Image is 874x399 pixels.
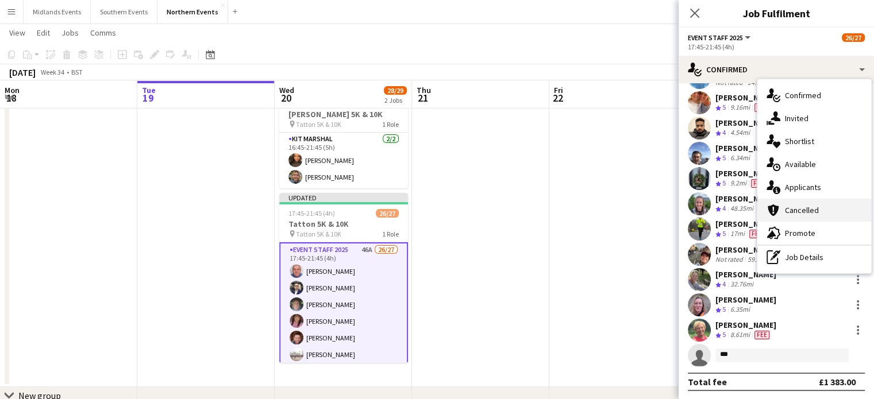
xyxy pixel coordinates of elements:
span: 5 [722,229,726,238]
h3: Tatton 5K & 10K [279,219,408,229]
div: Applicants [757,176,871,199]
h3: Job Fulfilment [679,6,874,21]
button: Southern Events [91,1,157,23]
span: Fri [554,85,563,95]
span: 1 Role [382,230,399,238]
span: Fee [754,103,769,112]
span: 22 [552,91,563,104]
a: Comms [86,25,121,40]
div: 8.61mi [728,330,752,340]
span: 26/27 [842,33,865,42]
span: 5 [722,103,726,111]
span: 5 [722,305,726,313]
span: 19 [140,91,156,104]
span: Comms [90,28,116,38]
div: £1 383.00 [819,376,856,388]
div: 6.34mi [728,153,752,163]
div: [PERSON_NAME] [715,143,776,153]
app-card-role: Kit Marshal2/216:45-21:45 (5h)[PERSON_NAME][PERSON_NAME] [279,133,408,188]
div: Shortlist [757,130,871,153]
div: 32.76mi [728,280,756,289]
div: [PERSON_NAME] [715,193,776,204]
span: Thu [417,85,431,95]
div: [PERSON_NAME] [715,168,776,179]
span: Tue [142,85,156,95]
button: Event Staff 2025 [688,33,752,42]
div: [PERSON_NAME] [715,118,776,128]
div: Crew has different fees then in role [749,179,768,188]
div: 4.54mi [728,128,752,138]
span: 20 [278,91,294,104]
span: Fee [749,230,764,238]
div: [PERSON_NAME] [715,92,776,103]
div: Crew has different fees then in role [752,330,772,340]
div: Crew has different fees then in role [752,103,772,113]
div: 6.35mi [728,305,752,315]
div: Invited [757,107,871,130]
div: Job Details [757,246,871,269]
span: Tatton 5K & 10K [296,230,341,238]
div: Promote [757,222,871,245]
span: Wed [279,85,294,95]
span: 4 [722,204,726,212]
div: [DATE] [9,67,36,78]
a: Edit [32,25,55,40]
span: 18 [3,91,20,104]
div: [PERSON_NAME] [715,320,776,330]
div: Confirmed [679,56,874,83]
span: Event Staff 2025 [688,33,743,42]
div: 17:45-21:45 (4h) [688,42,865,51]
div: Available [757,153,871,176]
div: [PERSON_NAME] [715,219,776,229]
span: Week 34 [38,68,67,76]
app-job-card: Updated17:45-21:45 (4h)26/27Tatton 5K & 10K Tatton 5K & 10K1 RoleEvent Staff 202546A26/2717:45-21... [279,193,408,363]
span: Mon [5,85,20,95]
span: View [9,28,25,38]
div: 59.22mi [745,255,773,264]
span: 4 [722,128,726,137]
div: [PERSON_NAME] [715,245,776,255]
span: Fee [751,179,766,188]
a: View [5,25,30,40]
button: Midlands Events [24,1,91,23]
div: Crew has different fees then in role [747,229,767,239]
div: Cancelled [757,199,871,222]
div: 48.35mi [728,204,756,214]
div: Updated [279,193,408,202]
div: Not rated [715,255,745,264]
app-job-card: 16:45-21:45 (5h)2/2RT Kit Assistant - [PERSON_NAME] 5K & 10K Tatton 5K & 10K1 RoleKit Marshal2/21... [279,82,408,188]
div: [PERSON_NAME] [715,295,776,305]
h3: RT Kit Assistant - [PERSON_NAME] 5K & 10K [279,99,408,119]
span: Tatton 5K & 10K [296,120,341,129]
span: 5 [722,153,726,162]
button: Northern Events [157,1,228,23]
span: 4 [722,280,726,288]
span: 26/27 [376,209,399,218]
div: Confirmed [757,84,871,107]
div: BST [71,68,83,76]
span: Edit [37,28,50,38]
span: Fee [754,331,769,339]
span: 17:45-21:45 (4h) [288,209,335,218]
span: 1 Role [382,120,399,129]
div: 17mi [728,229,747,239]
div: 9.16mi [728,103,752,113]
div: 9.2mi [728,179,749,188]
span: 5 [722,179,726,187]
span: 5 [722,330,726,339]
div: Total fee [688,376,727,388]
span: 28/29 [384,86,407,95]
a: Jobs [57,25,83,40]
div: 2 Jobs [384,96,406,104]
div: [PERSON_NAME] [715,269,776,280]
span: Jobs [61,28,79,38]
span: 21 [415,91,431,104]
